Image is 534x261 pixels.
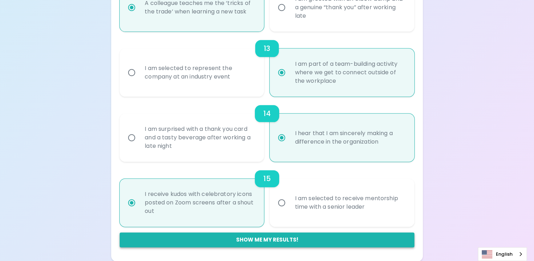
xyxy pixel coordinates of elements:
[139,56,260,89] div: I am selected to represent the company at an industry event
[120,31,414,97] div: choice-group-check
[478,247,527,261] aside: Language selected: English
[263,108,270,119] h6: 14
[120,97,414,162] div: choice-group-check
[120,232,414,247] button: Show me my results!
[120,162,414,227] div: choice-group-check
[289,186,410,220] div: I am selected to receive mentorship time with a senior leader
[139,116,260,159] div: I am surprised with a thank you card and a tasty beverage after working a late night
[289,51,410,94] div: I am part of a team-building activity where we get to connect outside of the workplace
[289,121,410,155] div: I hear that I am sincerely making a difference in the organization
[139,181,260,224] div: I receive kudos with celebratory icons posted on Zoom screens after a shout out
[264,43,270,54] h6: 13
[478,247,527,261] div: Language
[478,248,527,261] a: English
[263,173,270,184] h6: 15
